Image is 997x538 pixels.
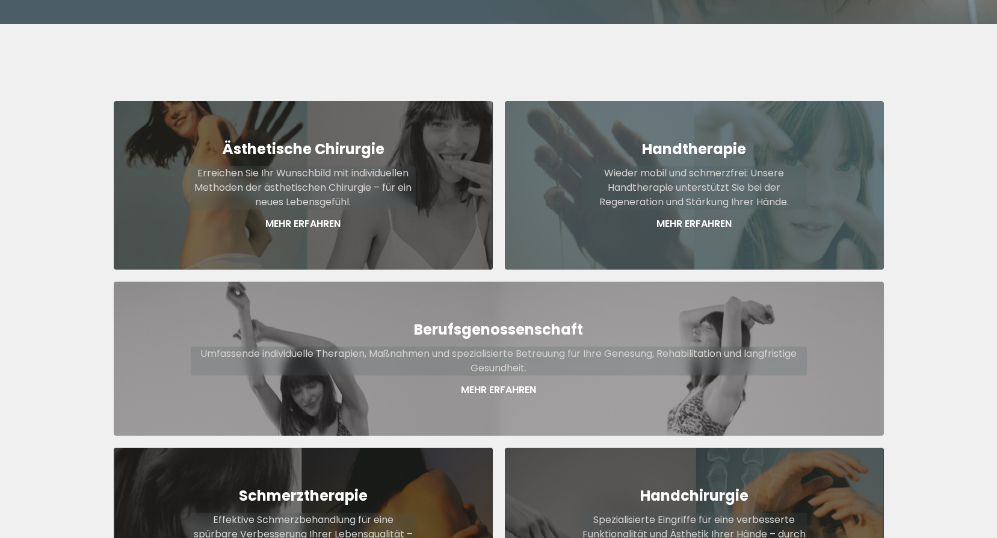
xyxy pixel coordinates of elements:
p: Mehr Erfahren [582,217,807,231]
strong: Ästhetische Chirurgie [222,139,384,159]
strong: Handtherapie [642,139,746,159]
p: Mehr Erfahren [191,383,807,397]
strong: Handchirurgie [640,486,749,506]
p: Erreichen Sie Ihr Wunschbild mit individuellen Methoden der ästhetischen Chirurgie – für ein neue... [191,166,416,209]
a: Ästhetische ChirurgieErreichen Sie Ihr Wunschbild mit individuellen Methoden der ästhetischen Chi... [114,101,493,270]
strong: Schmerztherapie [239,486,368,506]
a: BerufsgenossenschaftUmfassende individuelle Therapien, Maßnahmen und spezialisierte Betreuung für... [114,282,884,436]
a: HandtherapieWieder mobil und schmerzfrei: Unsere Handtherapie unterstützt Sie bei der Regeneratio... [505,101,884,270]
p: Umfassende individuelle Therapien, Maßnahmen und spezialisierte Betreuung für Ihre Genesung, Reha... [191,347,807,376]
p: Mehr Erfahren [191,217,416,231]
strong: Berufsgenossenschaft [414,320,583,339]
p: Wieder mobil und schmerzfrei: Unsere Handtherapie unterstützt Sie bei der Regeneration und Stärku... [582,166,807,209]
